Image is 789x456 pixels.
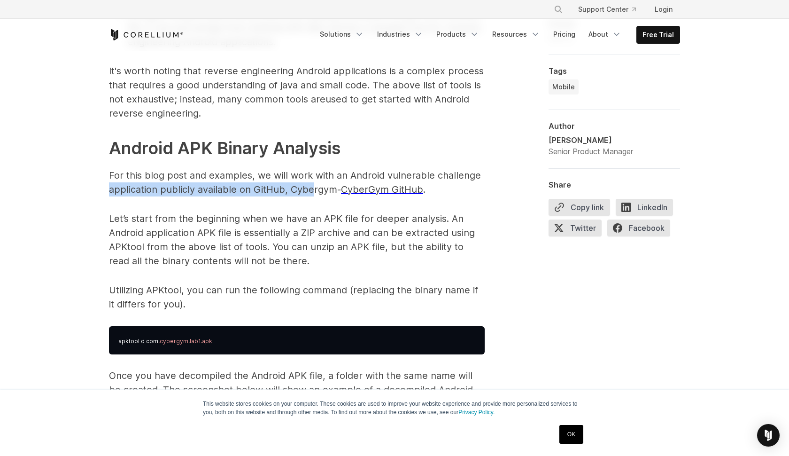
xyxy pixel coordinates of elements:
a: Products [431,26,485,43]
span: u [174,94,331,105]
a: Free Trial [637,26,680,43]
a: Corellium Home [109,29,184,40]
div: Senior Product Manager [549,146,633,157]
a: Pricing [548,26,581,43]
button: Search [550,1,567,18]
a: Solutions [314,26,370,43]
span: Mobile [552,82,575,92]
div: Navigation Menu [314,26,680,44]
a: Facebook [607,220,676,240]
a: Privacy Policy. [458,409,495,416]
p: This website stores cookies on your computer. These cookies are used to improve your website expe... [203,400,586,417]
a: Mobile [549,79,579,94]
p: For this blog post and examples, we will work with an Android vulnerable challenge application pu... [109,168,485,197]
button: Copy link [549,199,610,216]
a: About [583,26,627,43]
div: Share [549,180,680,189]
span: ; instead, many common tools are [174,94,325,105]
p: Once you have decompiled the Android APK file, a folder with the same name will be created. The s... [109,369,485,411]
span: Facebook [607,220,670,236]
div: Tags [549,66,680,76]
a: Resources [487,26,546,43]
a: CyberGym GitHub [341,184,423,195]
p: Utilizing APKtool, you can run the following command (replacing the binary name if it differs for... [109,283,485,311]
a: LinkedIn [616,199,679,220]
a: OK [559,425,583,444]
a: Industries [371,26,429,43]
a: Twitter [549,220,607,240]
span: apktool d com [118,338,158,345]
div: Open Intercom Messenger [757,424,780,447]
strong: Android APK Binary Analysis [109,138,340,158]
p: Let’s start from the beginning when we have an APK file for deeper analysis. An Android applicati... [109,212,485,268]
a: Support Center [571,1,643,18]
div: Author [549,121,680,131]
span: LinkedIn [616,199,673,216]
a: Login [647,1,680,18]
span: Twitter [549,220,602,236]
p: It's worth noting that reverse engineering Android applications is a complex process that require... [109,64,485,120]
div: Navigation Menu [542,1,680,18]
div: [PERSON_NAME] [549,134,633,146]
span: .cybergym.lab1.apk [158,338,212,345]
